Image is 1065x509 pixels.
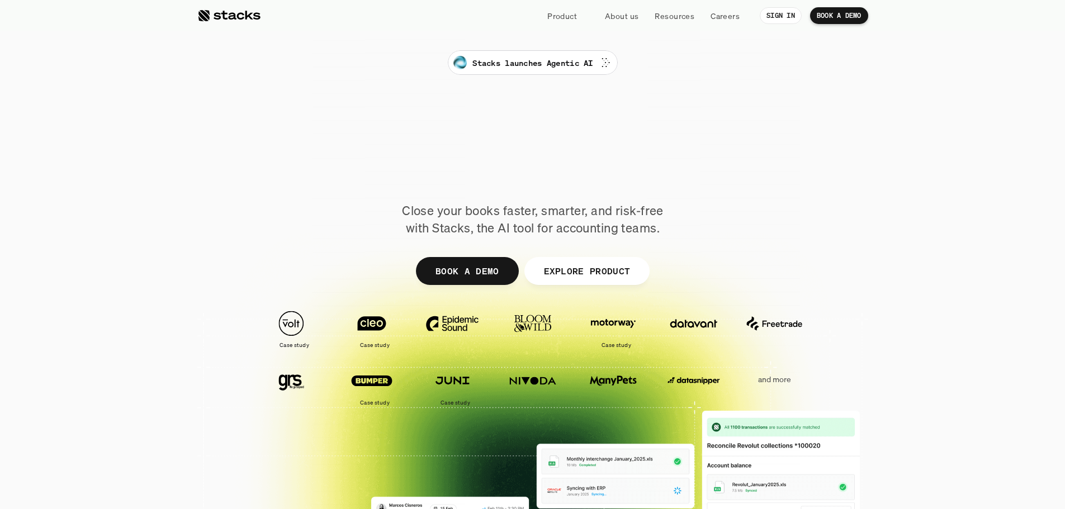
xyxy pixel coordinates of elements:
[605,10,638,22] p: About us
[419,94,612,144] span: financial
[547,10,577,22] p: Product
[579,305,648,354] a: Case study
[711,10,740,22] p: Careers
[472,57,593,69] p: Stacks launches Agentic AI
[280,342,309,349] h2: Case study
[740,375,809,384] p: and more
[622,94,745,144] span: close.
[321,94,410,144] span: The
[760,7,802,24] a: SIGN IN
[360,399,390,406] h2: Case study
[360,342,390,349] h2: Case study
[441,399,470,406] h2: Case study
[648,6,701,26] a: Resources
[337,305,406,354] a: Case study
[704,6,746,26] a: Careers
[418,362,487,411] a: Case study
[393,202,673,237] p: Close your books faster, smarter, and risk-free with Stacks, the AI tool for accounting teams.
[257,305,326,354] a: Case study
[435,263,499,279] p: BOOK A DEMO
[337,362,406,411] a: Case study
[393,144,672,194] span: Reimagined.
[415,257,518,285] a: BOOK A DEMO
[810,7,868,24] a: BOOK A DEMO
[598,6,645,26] a: About us
[448,50,617,75] a: Stacks launches Agentic AI
[655,10,694,22] p: Resources
[766,12,795,20] p: SIGN IN
[817,12,862,20] p: BOOK A DEMO
[524,257,650,285] a: EXPLORE PRODUCT
[602,342,631,349] h2: Case study
[543,263,630,279] p: EXPLORE PRODUCT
